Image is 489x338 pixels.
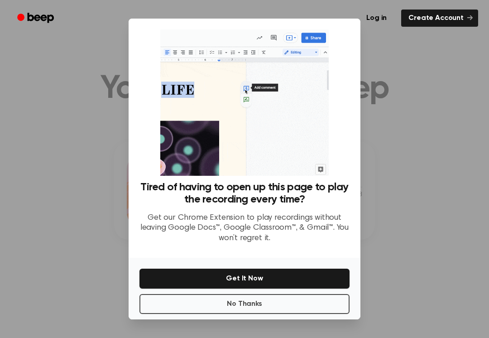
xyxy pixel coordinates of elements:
a: Create Account [401,10,478,27]
a: Beep [11,10,62,27]
a: Log in [357,8,396,29]
h3: Tired of having to open up this page to play the recording every time? [139,181,350,206]
button: Get It Now [139,269,350,289]
button: No Thanks [139,294,350,314]
img: Beep extension in action [160,29,328,176]
p: Get our Chrome Extension to play recordings without leaving Google Docs™, Google Classroom™, & Gm... [139,213,350,244]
